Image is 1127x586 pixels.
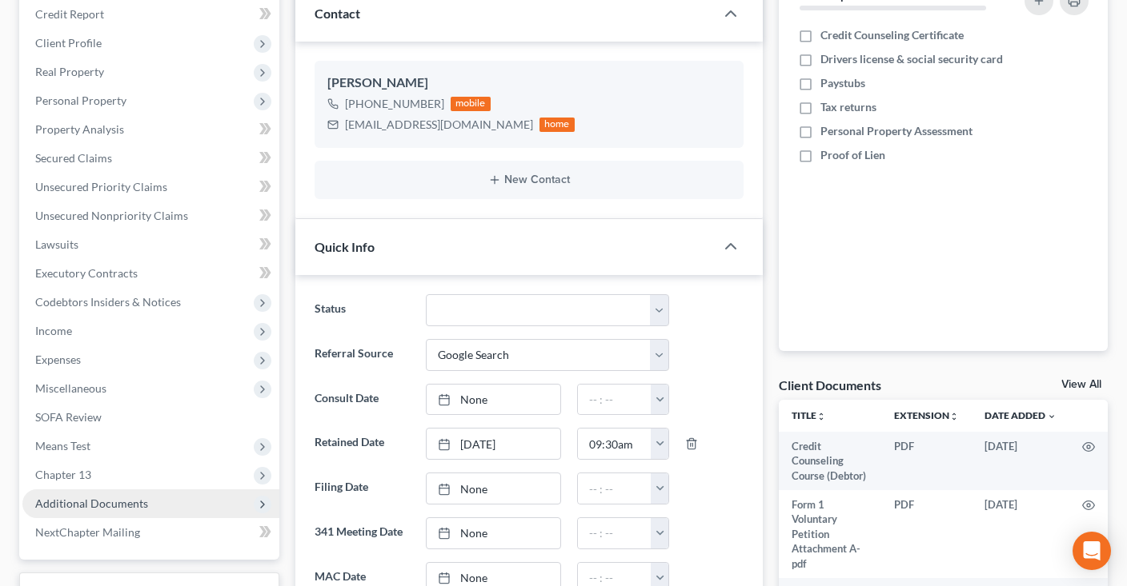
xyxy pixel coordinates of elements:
[35,353,81,366] span: Expenses
[972,432,1069,490] td: [DATE]
[307,517,418,549] label: 341 Meeting Date
[22,518,279,547] a: NextChapter Mailing
[35,324,72,337] span: Income
[578,518,652,548] input: -- : --
[1061,379,1101,390] a: View All
[578,473,652,504] input: -- : --
[35,122,124,136] span: Property Analysis
[35,36,102,50] span: Client Profile
[35,65,104,78] span: Real Property
[881,490,972,578] td: PDF
[22,173,279,201] a: Unsecured Priority Claims
[307,384,418,416] label: Consult Date
[972,490,1069,578] td: [DATE]
[315,6,360,21] span: Contact
[22,115,279,144] a: Property Analysis
[35,468,91,481] span: Chapter 13
[779,490,881,578] td: Form 1 Voluntary Petition Attachment A-pdf
[22,230,279,259] a: Lawsuits
[427,518,560,548] a: None
[35,151,112,165] span: Secured Claims
[307,294,418,326] label: Status
[427,385,560,415] a: None
[307,428,418,460] label: Retained Date
[881,432,972,490] td: PDF
[894,409,959,421] a: Extensionunfold_more
[35,209,188,222] span: Unsecured Nonpriority Claims
[35,94,126,107] span: Personal Property
[578,429,652,459] input: -- : --
[307,472,418,504] label: Filing Date
[35,237,78,251] span: Lawsuits
[35,295,181,309] span: Codebtors Insiders & Notices
[779,377,881,393] div: Client Documents
[451,97,491,111] div: mobile
[307,339,418,371] label: Referral Source
[35,266,138,280] span: Executory Contracts
[820,27,964,43] span: Credit Counseling Certificate
[779,432,881,490] td: Credit Counseling Course (Debtor)
[22,201,279,230] a: Unsecured Nonpriority Claims
[35,180,167,193] span: Unsecured Priority Claims
[820,51,1003,67] span: Drivers license & social security card
[35,410,102,424] span: SOFA Review
[35,439,90,452] span: Means Test
[792,409,826,421] a: Titleunfold_more
[22,144,279,173] a: Secured Claims
[1047,412,1057,421] i: expand_more
[1073,532,1111,570] div: Open Intercom Messenger
[949,412,959,421] i: unfold_more
[816,412,826,421] i: unfold_more
[345,96,444,112] div: [PHONE_NUMBER]
[427,429,560,459] a: [DATE]
[820,123,973,139] span: Personal Property Assessment
[327,173,731,186] button: New Contact
[35,496,148,510] span: Additional Documents
[315,239,375,254] span: Quick Info
[820,99,876,115] span: Tax returns
[820,75,865,91] span: Paystubs
[35,7,104,21] span: Credit Report
[539,118,575,132] div: home
[22,259,279,288] a: Executory Contracts
[427,473,560,504] a: None
[35,381,106,395] span: Miscellaneous
[578,385,652,415] input: -- : --
[345,117,533,133] div: [EMAIL_ADDRESS][DOMAIN_NAME]
[327,74,731,93] div: [PERSON_NAME]
[820,147,885,163] span: Proof of Lien
[985,409,1057,421] a: Date Added expand_more
[22,403,279,432] a: SOFA Review
[35,525,140,539] span: NextChapter Mailing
